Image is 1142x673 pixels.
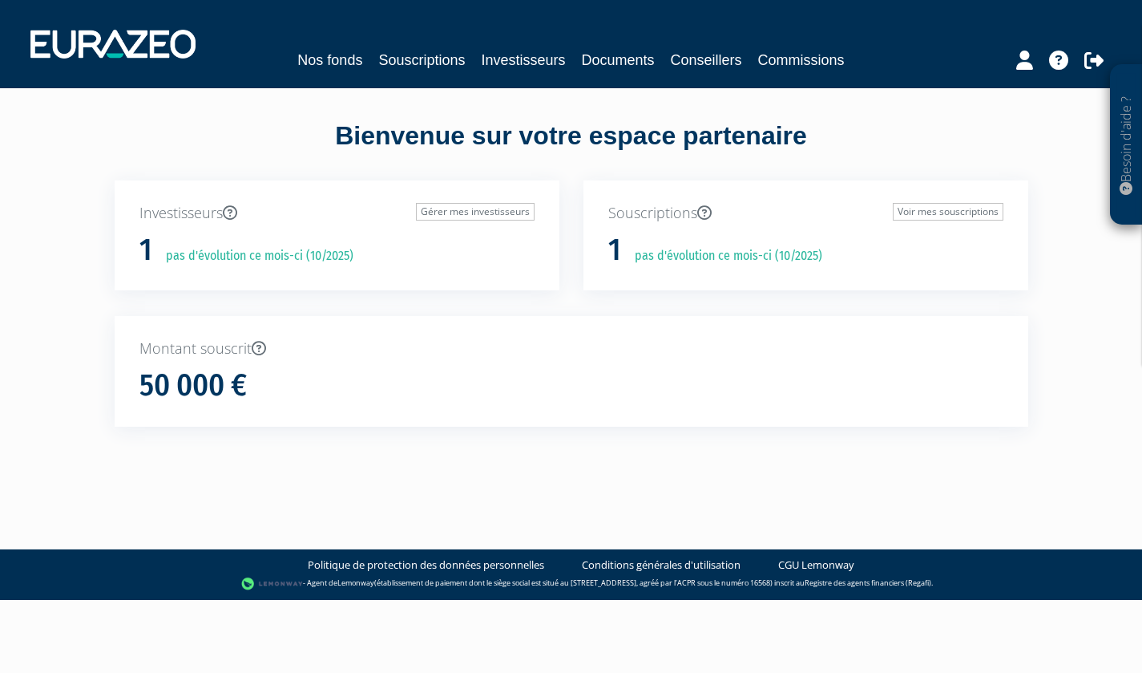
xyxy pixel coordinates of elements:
h1: 50 000 € [139,369,247,403]
a: Gérer mes investisseurs [416,203,535,221]
a: Commissions [758,49,845,71]
a: Nos fonds [297,49,362,71]
div: - Agent de (établissement de paiement dont le siège social est situé au [STREET_ADDRESS], agréé p... [16,576,1126,592]
a: Conseillers [671,49,742,71]
p: pas d'évolution ce mois-ci (10/2025) [155,247,353,266]
p: Montant souscrit [139,339,1003,359]
p: Investisseurs [139,203,535,224]
img: logo-lemonway.png [241,576,303,592]
div: Bienvenue sur votre espace partenaire [103,118,1040,180]
a: Investisseurs [481,49,565,71]
a: Voir mes souscriptions [893,203,1003,221]
a: CGU Lemonway [778,557,854,573]
p: Besoin d'aide ? [1117,73,1136,217]
h1: 1 [608,233,621,267]
a: Conditions générales d'utilisation [582,557,740,573]
h1: 1 [139,233,152,267]
p: Souscriptions [608,203,1003,224]
a: Souscriptions [378,49,465,71]
a: Documents [582,49,655,71]
a: Registre des agents financiers (Regafi) [805,578,931,588]
a: Politique de protection des données personnelles [308,557,544,573]
p: pas d'évolution ce mois-ci (10/2025) [623,247,822,266]
a: Lemonway [337,578,374,588]
img: 1732889491-logotype_eurazeo_blanc_rvb.png [30,30,196,59]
